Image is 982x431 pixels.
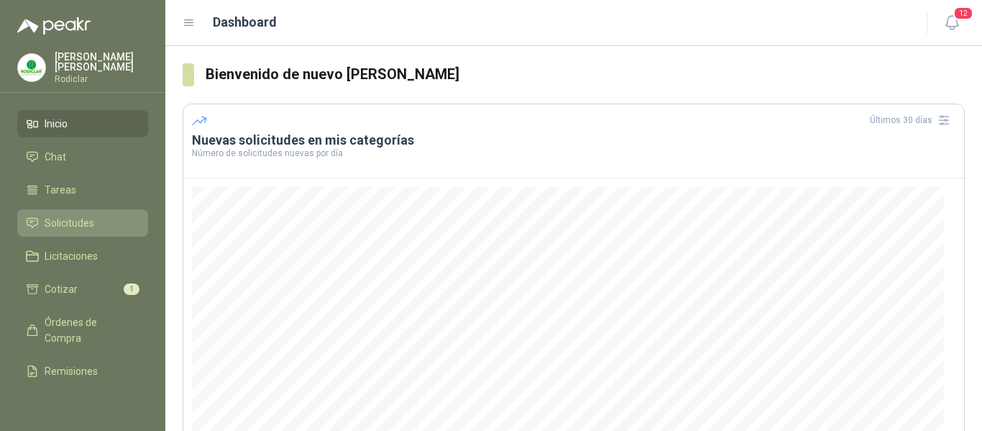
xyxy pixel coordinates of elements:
span: Licitaciones [45,248,98,264]
p: Número de solicitudes nuevas por día [192,149,955,158]
span: Remisiones [45,363,98,379]
a: Remisiones [17,358,148,385]
a: Licitaciones [17,242,148,270]
a: Chat [17,143,148,171]
span: Inicio [45,116,68,132]
span: Solicitudes [45,215,94,231]
button: 12 [939,10,965,36]
a: Tareas [17,176,148,204]
p: Rodiclar [55,75,148,83]
span: Chat [45,149,66,165]
h3: Bienvenido de nuevo [PERSON_NAME] [206,63,965,86]
a: Solicitudes [17,209,148,237]
a: Inicio [17,110,148,137]
img: Logo peakr [17,17,91,35]
a: Cotizar1 [17,276,148,303]
a: Configuración [17,391,148,418]
span: Cotizar [45,281,78,297]
span: Órdenes de Compra [45,314,134,346]
h1: Dashboard [213,12,277,32]
h3: Nuevas solicitudes en mis categorías [192,132,955,149]
span: 12 [953,6,973,20]
img: Company Logo [18,54,45,81]
div: Últimos 30 días [870,109,955,132]
span: Tareas [45,182,76,198]
a: Órdenes de Compra [17,309,148,352]
p: [PERSON_NAME] [PERSON_NAME] [55,52,148,72]
span: 1 [124,283,139,295]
